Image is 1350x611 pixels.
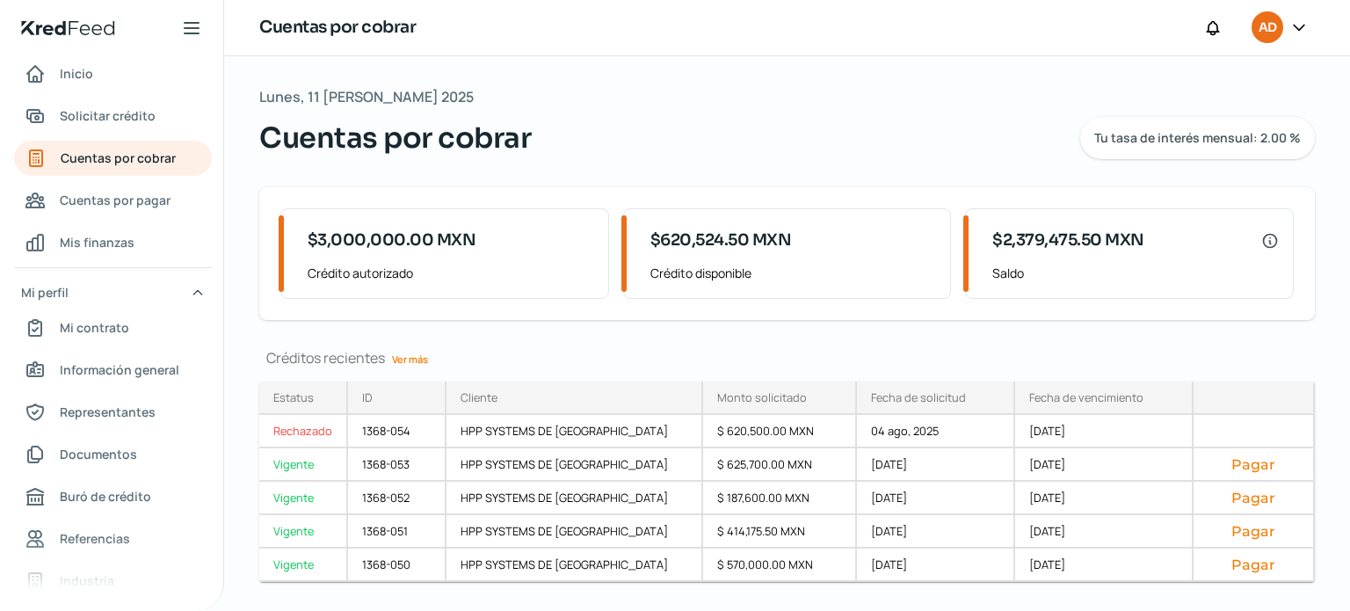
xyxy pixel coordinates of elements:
a: Mis finanzas [14,225,212,260]
span: Cuentas por cobrar [259,117,531,159]
div: ID [362,389,373,405]
a: Cuentas por cobrar [14,141,212,176]
a: Rechazado [259,415,348,448]
span: Inicio [60,62,93,84]
span: Representantes [60,401,156,423]
div: HPP SYSTEMS DE [GEOGRAPHIC_DATA] [446,515,704,549]
a: Información general [14,353,212,388]
div: Cliente [461,389,497,405]
button: Pagar [1208,522,1300,540]
a: Vigente [259,549,348,582]
button: Pagar [1208,556,1300,573]
div: [DATE] [1015,549,1194,582]
div: [DATE] [1015,482,1194,515]
div: Fecha de vencimiento [1029,389,1143,405]
span: Saldo [992,262,1279,284]
div: $ 620,500.00 MXN [703,415,857,448]
a: Referencias [14,521,212,556]
span: Mis finanzas [60,231,134,253]
span: Industria [60,570,114,592]
span: $2,379,475.50 MXN [992,229,1144,252]
button: Pagar [1208,489,1300,506]
span: $620,524.50 MXN [650,229,792,252]
span: $3,000,000.00 MXN [308,229,476,252]
div: 1368-054 [348,415,446,448]
a: Vigente [259,515,348,549]
div: 1368-052 [348,482,446,515]
div: 1368-051 [348,515,446,549]
div: $ 414,175.50 MXN [703,515,857,549]
div: HPP SYSTEMS DE [GEOGRAPHIC_DATA] [446,448,704,482]
a: Buró de crédito [14,479,212,514]
div: $ 187,600.00 MXN [703,482,857,515]
div: [DATE] [1015,515,1194,549]
span: Tu tasa de interés mensual: 2.00 % [1094,132,1301,144]
a: Ver más [385,346,435,373]
div: HPP SYSTEMS DE [GEOGRAPHIC_DATA] [446,482,704,515]
span: Cuentas por cobrar [61,147,176,169]
div: Fecha de solicitud [871,389,966,405]
span: Mi perfil [21,281,69,303]
span: Cuentas por pagar [60,189,171,211]
div: [DATE] [857,515,1016,549]
div: HPP SYSTEMS DE [GEOGRAPHIC_DATA] [446,549,704,582]
div: [DATE] [1015,415,1194,448]
a: Vigente [259,482,348,515]
a: Industria [14,564,212,599]
span: Información general [60,359,179,381]
span: Mi contrato [60,316,129,338]
div: 1368-050 [348,549,446,582]
span: Solicitar crédito [60,105,156,127]
a: Documentos [14,437,212,472]
span: Documentos [60,443,137,465]
span: Crédito autorizado [308,262,594,284]
div: Estatus [273,389,314,405]
a: Solicitar crédito [14,98,212,134]
div: $ 625,700.00 MXN [703,448,857,482]
a: Inicio [14,56,212,91]
span: Lunes, 11 [PERSON_NAME] 2025 [259,84,474,110]
div: $ 570,000.00 MXN [703,549,857,582]
h1: Cuentas por cobrar [259,15,416,40]
span: Crédito disponible [650,262,937,284]
a: Mi contrato [14,310,212,346]
button: Pagar [1208,455,1300,473]
a: Vigente [259,448,348,482]
div: [DATE] [1015,448,1194,482]
div: 1368-053 [348,448,446,482]
span: Referencias [60,527,130,549]
div: [DATE] [857,482,1016,515]
div: 04 ago, 2025 [857,415,1016,448]
div: Créditos recientes [259,348,1315,367]
div: HPP SYSTEMS DE [GEOGRAPHIC_DATA] [446,415,704,448]
div: [DATE] [857,448,1016,482]
div: Monto solicitado [717,389,807,405]
a: Cuentas por pagar [14,183,212,218]
a: Representantes [14,395,212,430]
span: AD [1259,18,1276,39]
div: [DATE] [857,549,1016,582]
span: Buró de crédito [60,485,151,507]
